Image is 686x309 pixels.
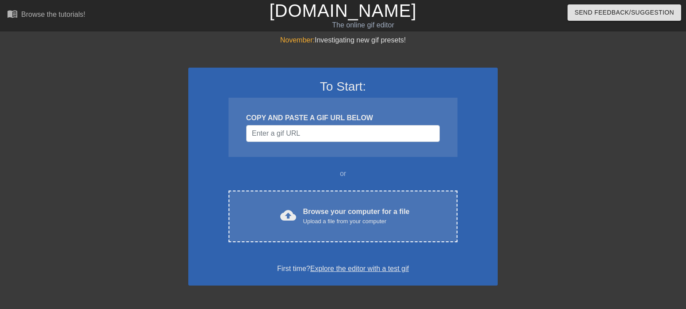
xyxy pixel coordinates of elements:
div: The online gif editor [233,20,493,31]
a: Explore the editor with a test gif [310,265,409,272]
button: Send Feedback/Suggestion [568,4,681,21]
div: or [211,168,475,179]
div: Browse the tutorials! [21,11,85,18]
div: Browse your computer for a file [303,206,410,226]
input: Username [246,125,440,142]
div: Upload a file from your computer [303,217,410,226]
span: menu_book [7,8,18,19]
span: cloud_upload [280,207,296,223]
a: [DOMAIN_NAME] [269,1,416,20]
div: Investigating new gif presets! [188,35,498,46]
h3: To Start: [200,79,486,94]
div: COPY AND PASTE A GIF URL BELOW [246,113,440,123]
span: November: [280,36,315,44]
span: Send Feedback/Suggestion [575,7,674,18]
div: First time? [200,263,486,274]
a: Browse the tutorials! [7,8,85,22]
